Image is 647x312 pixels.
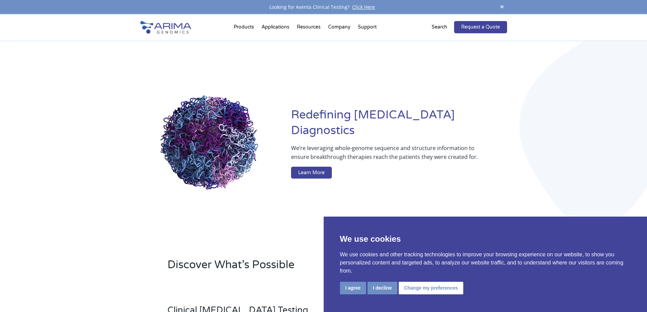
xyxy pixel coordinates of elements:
[140,3,507,12] div: Looking for Aventa Clinical Testing?
[340,282,366,294] button: I agree
[140,21,191,34] img: Arima-Genomics-logo
[367,282,397,294] button: I decline
[399,282,464,294] button: Change my preferences
[454,21,507,33] a: Request a Quote
[291,107,507,144] h1: Redefining [MEDICAL_DATA] Diagnostics
[432,23,447,32] p: Search
[291,144,480,167] p: We’re leveraging whole-genome sequence and structure information to ensure breakthrough therapies...
[291,167,332,179] a: Learn More
[340,233,631,245] p: We use cookies
[167,257,410,278] h2: Discover What’s Possible
[340,251,631,275] p: We use cookies and other tracking technologies to improve your browsing experience on our website...
[349,4,378,10] a: Click Here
